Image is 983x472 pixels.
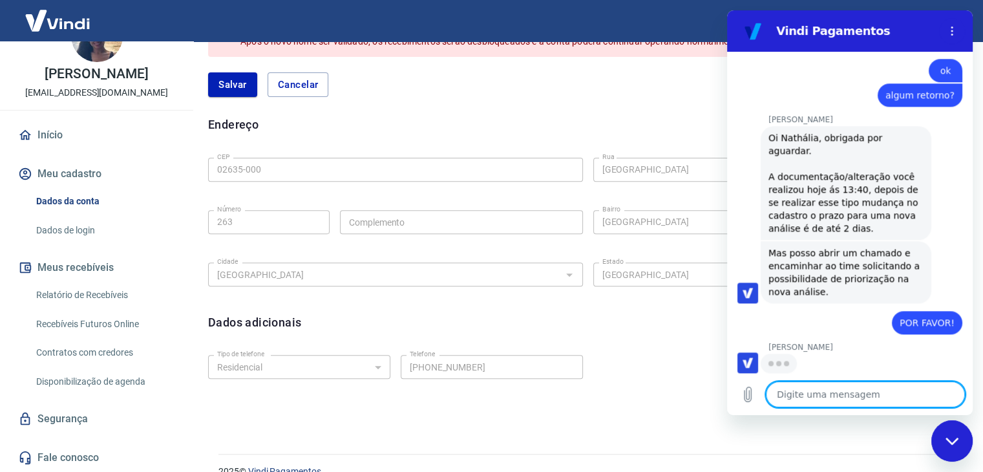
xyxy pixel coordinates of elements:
label: Telefone [410,349,435,359]
p: [EMAIL_ADDRESS][DOMAIN_NAME] [25,86,168,100]
a: Contratos com credores [31,339,178,366]
a: Início [16,121,178,149]
label: Cidade [217,257,238,266]
label: Número [217,204,241,214]
label: Estado [602,257,624,266]
iframe: Botão para abrir a janela de mensagens, conversa em andamento [931,420,973,462]
h6: Dados adicionais [208,314,301,331]
button: Meu cadastro [16,160,178,188]
iframe: Janela de mensagens [727,10,973,415]
label: Bairro [602,204,620,214]
img: Vindi [16,1,100,40]
a: Dados de login [31,217,178,244]
a: Relatório de Recebíveis [31,282,178,308]
label: Rua [602,152,615,162]
button: Sair [921,9,967,33]
button: Salvar [208,72,257,97]
input: Digite aqui algumas palavras para buscar a cidade [212,266,558,283]
a: Recebíveis Futuros Online [31,311,178,338]
p: [PERSON_NAME] [45,67,148,81]
h6: Endereço [208,116,259,133]
label: Tipo de telefone [217,349,264,359]
label: CEP [217,152,229,162]
a: Disponibilização de agenda [31,369,178,395]
button: Meus recebíveis [16,253,178,282]
a: Segurança [16,405,178,433]
button: Cancelar [268,72,329,97]
a: Dados da conta [31,188,178,215]
a: Fale conosco [16,444,178,472]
